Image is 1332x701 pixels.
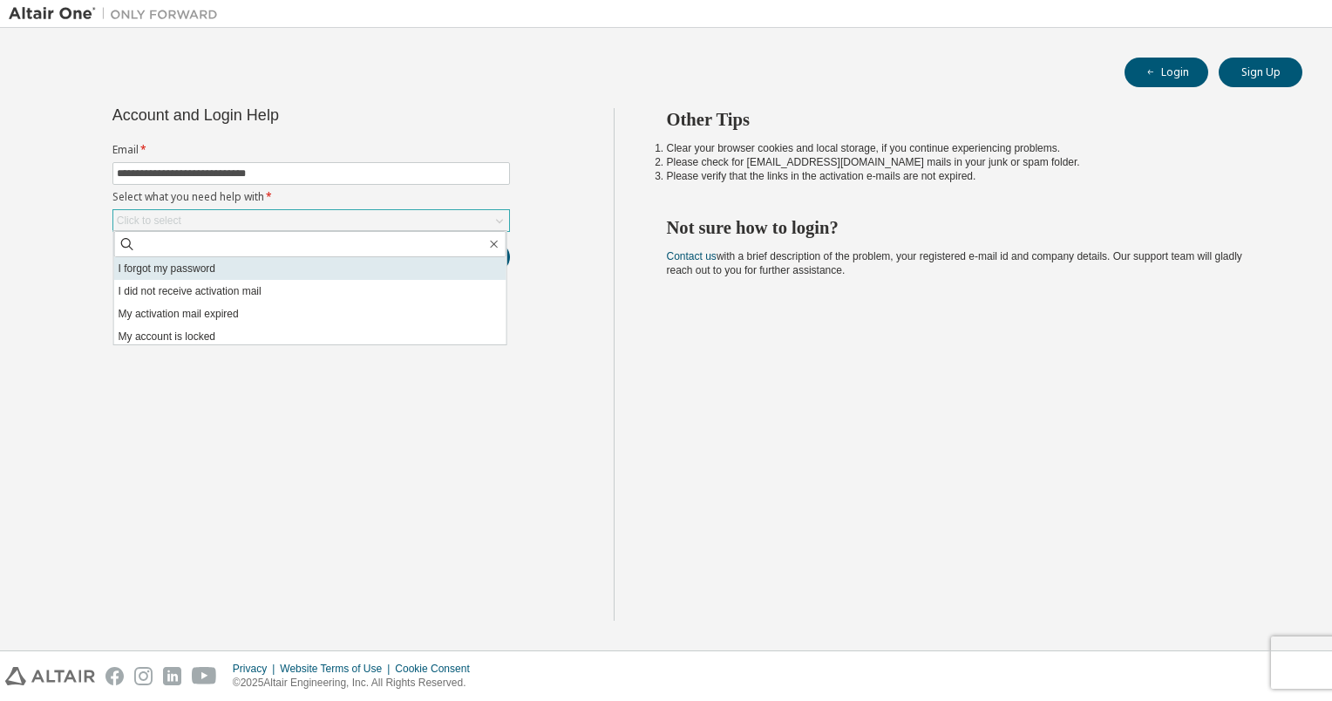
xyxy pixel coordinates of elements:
[1125,58,1208,87] button: Login
[667,108,1272,131] h2: Other Tips
[9,5,227,23] img: Altair One
[667,169,1272,183] li: Please verify that the links in the activation e-mails are not expired.
[233,676,480,691] p: © 2025 Altair Engineering, Inc. All Rights Reserved.
[105,667,124,685] img: facebook.svg
[112,190,510,204] label: Select what you need help with
[112,108,431,122] div: Account and Login Help
[667,155,1272,169] li: Please check for [EMAIL_ADDRESS][DOMAIN_NAME] mails in your junk or spam folder.
[113,210,509,231] div: Click to select
[112,143,510,157] label: Email
[1219,58,1302,87] button: Sign Up
[667,216,1272,239] h2: Not sure how to login?
[667,250,1242,276] span: with a brief description of the problem, your registered e-mail id and company details. Our suppo...
[395,662,479,676] div: Cookie Consent
[667,141,1272,155] li: Clear your browser cookies and local storage, if you continue experiencing problems.
[280,662,395,676] div: Website Terms of Use
[117,214,181,228] div: Click to select
[5,667,95,685] img: altair_logo.svg
[134,667,153,685] img: instagram.svg
[667,250,717,262] a: Contact us
[163,667,181,685] img: linkedin.svg
[114,257,506,280] li: I forgot my password
[233,662,280,676] div: Privacy
[192,667,217,685] img: youtube.svg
